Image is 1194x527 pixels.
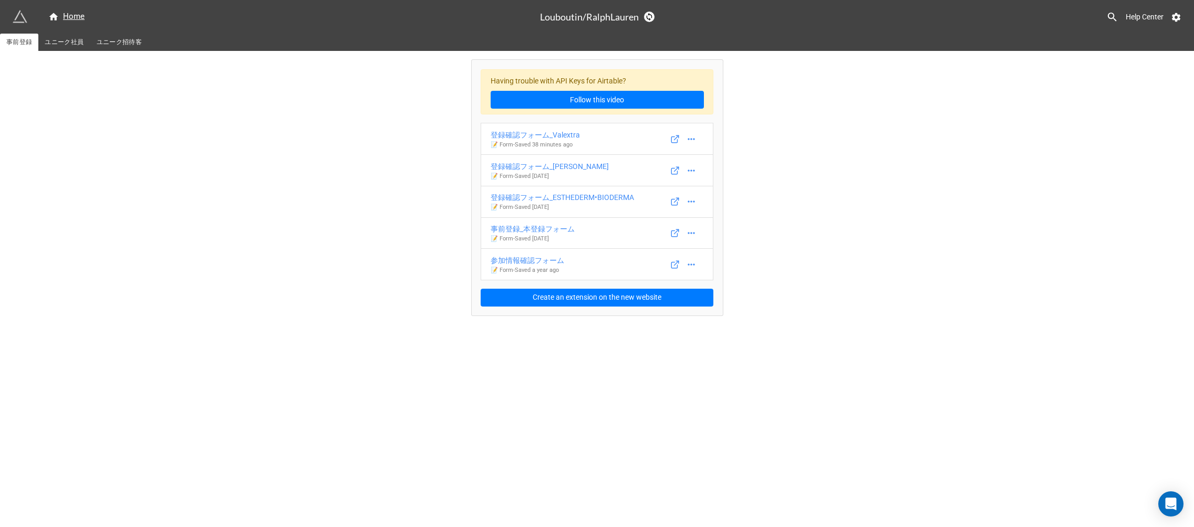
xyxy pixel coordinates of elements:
[1158,491,1183,517] div: Open Intercom Messenger
[481,69,713,115] div: Having trouble with API Keys for Airtable?
[491,161,609,172] div: 登録確認フォーム_[PERSON_NAME]
[491,255,564,266] div: 参加情報確認フォーム
[6,37,32,48] span: 事前登録
[97,37,142,48] span: ユニーク招待客
[491,223,575,235] div: 事前登録_本登録フォーム
[491,192,634,203] div: 登録確認フォーム_ESTHEDERM•BIODERMA
[45,37,84,48] span: ユニーク社員
[491,203,634,212] p: 📝 Form - Saved [DATE]
[644,12,655,22] a: Sync Base Structure
[481,217,713,249] a: 事前登録_本登録フォーム📝 Form-Saved [DATE]
[481,154,713,186] a: 登録確認フォーム_[PERSON_NAME]📝 Form-Saved [DATE]
[491,141,580,149] p: 📝 Form - Saved 38 minutes ago
[481,289,713,307] button: Create an extension on the new website
[48,10,85,23] div: Home
[491,129,580,141] div: 登録確認フォーム_Valextra
[491,266,564,275] p: 📝 Form - Saved a year ago
[481,248,713,280] a: 参加情報確認フォーム📝 Form-Saved a year ago
[13,9,27,24] img: miniextensions-icon.73ae0678.png
[491,235,575,243] p: 📝 Form - Saved [DATE]
[481,186,713,218] a: 登録確認フォーム_ESTHEDERM•BIODERMA📝 Form-Saved [DATE]
[42,10,91,23] a: Home
[1118,7,1171,26] a: Help Center
[491,172,609,181] p: 📝 Form - Saved [DATE]
[481,123,713,155] a: 登録確認フォーム_Valextra📝 Form-Saved 38 minutes ago
[540,12,639,22] h3: Louboutin/RalphLauren
[491,91,704,109] a: Follow this video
